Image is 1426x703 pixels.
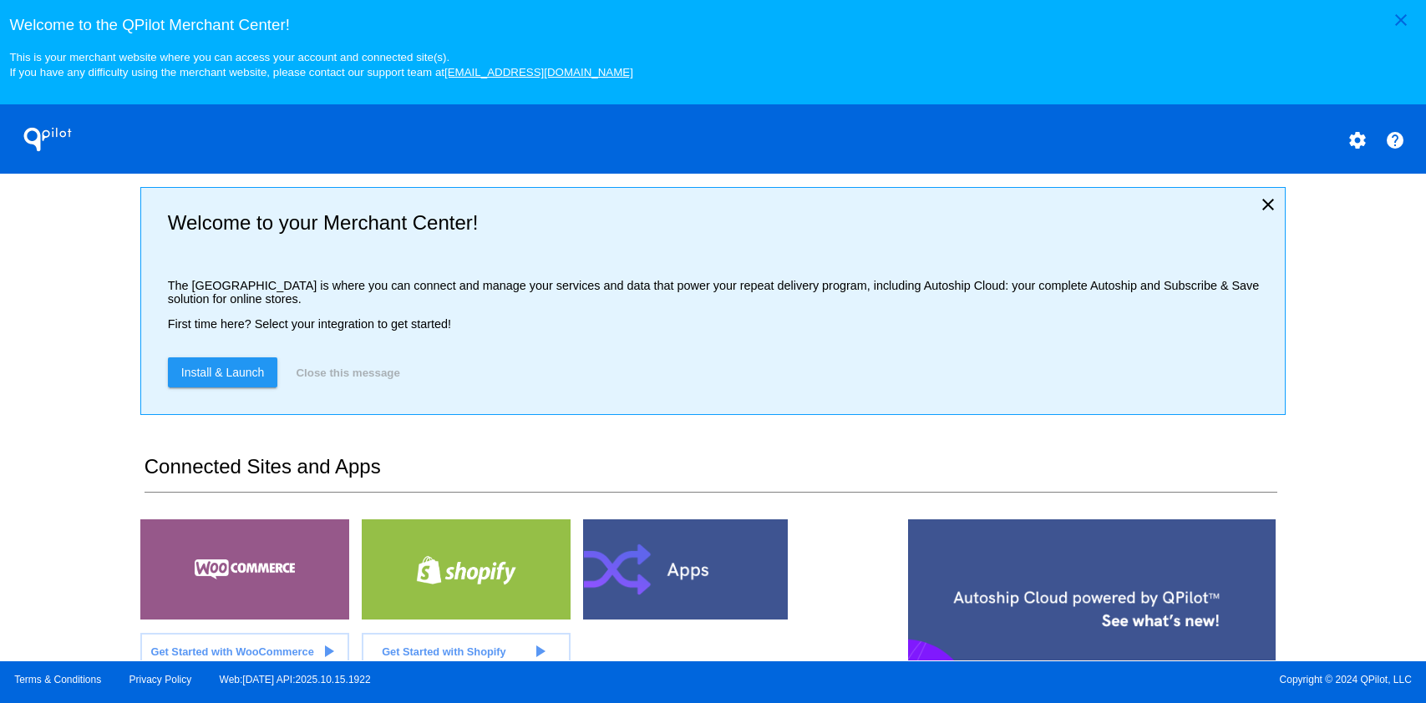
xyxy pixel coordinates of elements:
[318,641,338,661] mat-icon: play_arrow
[129,674,192,685] a: Privacy Policy
[1258,195,1278,215] mat-icon: close
[150,645,313,658] span: Get Started with WooCommerce
[291,357,404,387] button: Close this message
[14,123,81,156] h1: QPilot
[1347,130,1368,150] mat-icon: settings
[181,366,265,379] span: Install & Launch
[382,645,506,658] span: Get Started with Shopify
[1385,130,1405,150] mat-icon: help
[220,674,371,685] a: Web:[DATE] API:2025.10.15.1922
[168,317,1271,331] p: First time here? Select your integration to get started!
[14,674,101,685] a: Terms & Conditions
[9,16,1416,34] h3: Welcome to the QPilot Merchant Center!
[362,633,571,670] a: Get Started with Shopify
[9,51,632,78] small: This is your merchant website where you can access your account and connected site(s). If you hav...
[728,674,1412,685] span: Copyright © 2024 QPilot, LLC
[168,211,1271,235] h2: Welcome to your Merchant Center!
[1391,10,1411,30] mat-icon: close
[530,641,550,661] mat-icon: play_arrow
[444,66,633,78] a: [EMAIL_ADDRESS][DOMAIN_NAME]
[145,455,1277,493] h2: Connected Sites and Apps
[140,633,349,670] a: Get Started with WooCommerce
[168,279,1271,306] p: The [GEOGRAPHIC_DATA] is where you can connect and manage your services and data that power your ...
[168,357,278,387] a: Install & Launch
